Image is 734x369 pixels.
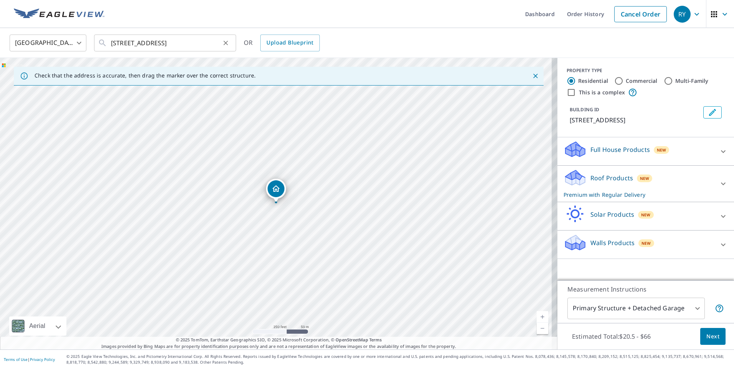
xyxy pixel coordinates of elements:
[35,72,256,79] p: Check that the address is accurate, then drag the marker over the correct structure.
[564,140,728,162] div: Full House ProductsNew
[537,323,548,334] a: Current Level 17, Zoom Out
[567,298,705,319] div: Primary Structure + Detached Garage
[626,77,658,85] label: Commercial
[564,234,728,255] div: Walls ProductsNew
[111,32,220,54] input: Search by address or latitude-longitude
[266,38,313,48] span: Upload Blueprint
[641,240,651,246] span: New
[14,8,104,20] img: EV Logo
[675,77,709,85] label: Multi-Family
[176,337,382,343] span: © 2025 TomTom, Earthstar Geographics SIO, © 2025 Microsoft Corporation, ©
[715,304,724,313] span: Your report will include the primary structure and a detached garage if one exists.
[706,332,719,341] span: Next
[4,357,55,362] p: |
[578,77,608,85] label: Residential
[570,106,599,113] p: BUILDING ID
[266,179,286,203] div: Dropped pin, building 1, Residential property, 9041 E Lake Rd Westfield, NY 14787
[640,175,650,181] span: New
[4,357,28,362] a: Terms of Use
[564,191,714,199] p: Premium with Regular Delivery
[244,35,320,51] div: OR
[590,145,650,154] p: Full House Products
[531,71,541,81] button: Close
[260,35,319,51] a: Upload Blueprint
[10,32,86,54] div: [GEOGRAPHIC_DATA]
[570,115,700,125] p: [STREET_ADDRESS]
[537,311,548,323] a: Current Level 17, Zoom In
[564,169,728,199] div: Roof ProductsNewPremium with Regular Delivery
[30,357,55,362] a: Privacy Policy
[27,316,48,336] div: Aerial
[336,337,368,343] a: OpenStreetMap
[590,238,635,247] p: Walls Products
[703,106,722,119] button: Edit building 1
[9,316,66,336] div: Aerial
[567,285,724,294] p: Measurement Instructions
[220,38,231,48] button: Clear
[564,205,728,227] div: Solar ProductsNew
[590,173,633,183] p: Roof Products
[614,6,667,22] a: Cancel Order
[579,89,625,96] label: This is a complex
[657,147,666,153] span: New
[369,337,382,343] a: Terms
[566,328,657,345] p: Estimated Total: $20.5 - $66
[700,328,726,345] button: Next
[590,210,634,219] p: Solar Products
[66,354,730,365] p: © 2025 Eagle View Technologies, Inc. and Pictometry International Corp. All Rights Reserved. Repo...
[567,67,725,74] div: PROPERTY TYPE
[641,212,651,218] span: New
[674,6,691,23] div: RY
